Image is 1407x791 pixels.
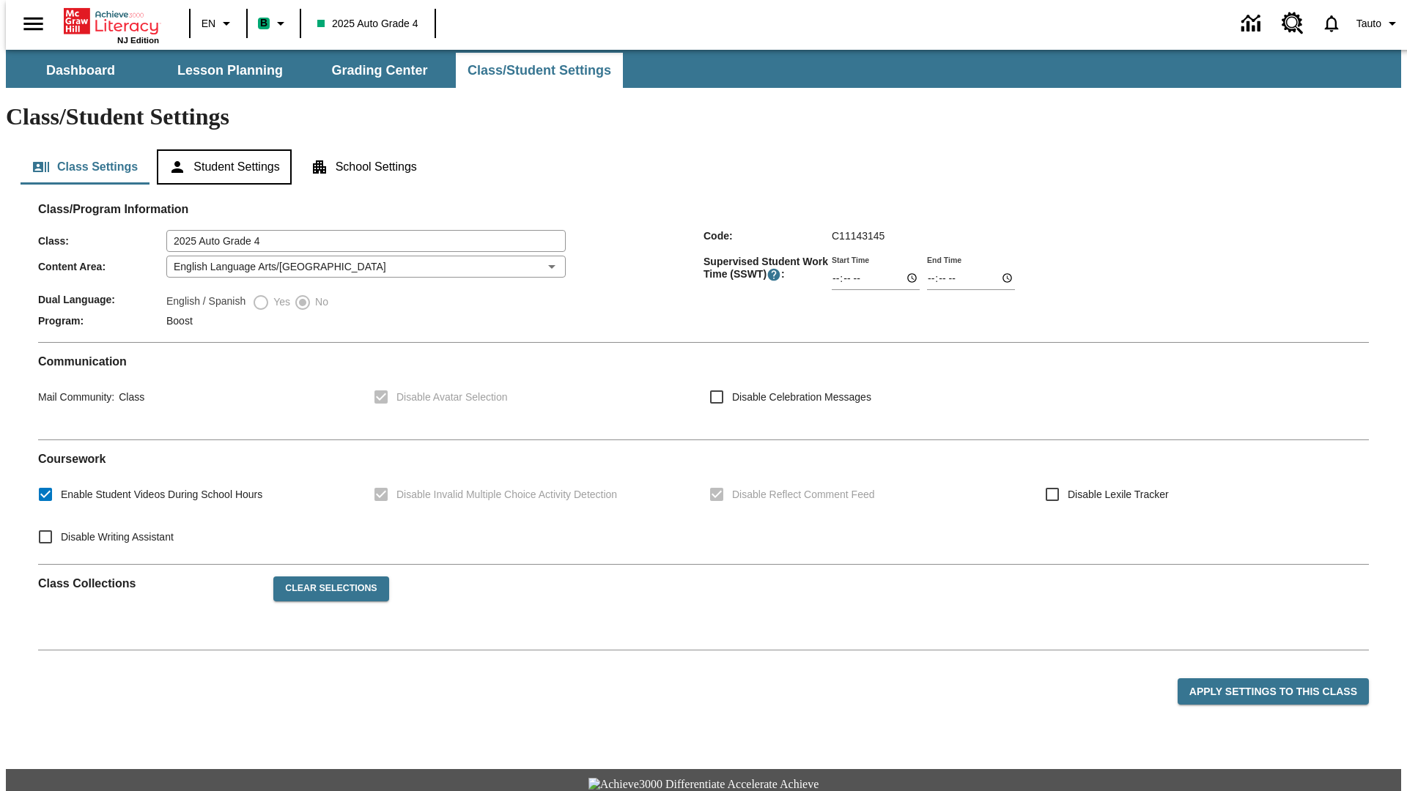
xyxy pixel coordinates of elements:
[38,294,166,305] span: Dual Language :
[157,149,291,185] button: Student Settings
[732,390,871,405] span: Disable Celebration Messages
[1178,678,1369,705] button: Apply Settings to this Class
[46,62,115,79] span: Dashboard
[396,390,508,405] span: Disable Avatar Selection
[166,230,566,252] input: Class
[157,53,303,88] button: Lesson Planning
[456,53,623,88] button: Class/Student Settings
[177,62,283,79] span: Lesson Planning
[6,103,1401,130] h1: Class/Student Settings
[1273,4,1312,43] a: Resource Center, Will open in new tab
[273,576,388,601] button: Clear Selections
[927,254,961,265] label: End Time
[588,778,819,791] img: Achieve3000 Differentiate Accelerate Achieve
[317,16,418,31] span: 2025 Auto Grade 4
[38,452,1369,466] h2: Course work
[202,16,215,31] span: EN
[38,452,1369,552] div: Coursework
[252,10,295,37] button: Boost Class color is mint green. Change class color
[38,315,166,327] span: Program :
[64,7,159,36] a: Home
[38,354,1369,368] h2: Communication
[61,487,262,502] span: Enable Student Videos During School Hours
[270,294,290,310] span: Yes
[117,36,159,45] span: NJ Edition
[1356,16,1381,31] span: Tauto
[1068,487,1169,502] span: Disable Lexile Tracker
[38,565,1369,638] div: Class Collections
[703,230,832,242] span: Code :
[166,315,193,327] span: Boost
[311,294,328,310] span: No
[832,254,869,265] label: Start Time
[396,487,617,502] span: Disable Invalid Multiple Choice Activity Detection
[114,391,144,403] span: Class
[166,256,566,278] div: English Language Arts/[GEOGRAPHIC_DATA]
[260,14,267,32] span: B
[1312,4,1351,42] a: Notifications
[767,267,781,282] button: Supervised Student Work Time is the timeframe when students can take LevelSet and when lessons ar...
[38,354,1369,428] div: Communication
[21,149,149,185] button: Class Settings
[38,261,166,272] span: Content Area :
[6,53,624,88] div: SubNavbar
[468,62,611,79] span: Class/Student Settings
[166,294,245,311] label: English / Spanish
[38,202,1369,216] h2: Class/Program Information
[1351,10,1407,37] button: Profile/Settings
[38,576,262,590] h2: Class Collections
[299,149,429,185] button: School Settings
[7,53,154,88] button: Dashboard
[331,62,427,79] span: Grading Center
[6,50,1401,88] div: SubNavbar
[61,530,174,545] span: Disable Writing Assistant
[38,391,114,403] span: Mail Community :
[832,230,885,242] span: C11143145
[38,235,166,247] span: Class :
[1233,4,1273,44] a: Data Center
[64,5,159,45] div: Home
[195,10,242,37] button: Language: EN, Select a language
[703,256,832,282] span: Supervised Student Work Time (SSWT) :
[38,217,1369,330] div: Class/Program Information
[21,149,1386,185] div: Class/Student Settings
[306,53,453,88] button: Grading Center
[12,2,55,45] button: Open side menu
[732,487,875,502] span: Disable Reflect Comment Feed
